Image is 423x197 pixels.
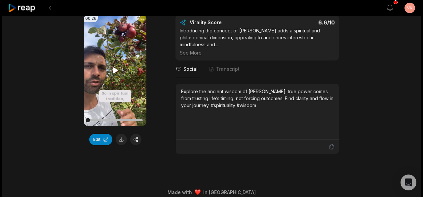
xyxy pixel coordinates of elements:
[84,15,146,126] video: Your browser does not support mp4 format.
[175,60,339,78] nav: Tabs
[216,66,240,72] span: Transcript
[190,19,261,26] div: Virality Score
[89,134,112,145] button: Edit
[181,88,333,109] div: Explore the ancient wisdom of [PERSON_NAME]: true power comes from trusting life’s timing, not fo...
[195,189,201,195] img: heart emoji
[183,66,198,72] span: Social
[180,27,335,56] div: Introducing the concept of [PERSON_NAME] adds a spiritual and philosophical dimension, appealing ...
[180,49,335,56] div: See More
[401,175,416,190] div: Open Intercom Messenger
[8,189,415,196] div: Made with in [GEOGRAPHIC_DATA]
[264,19,335,26] div: 6.6 /10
